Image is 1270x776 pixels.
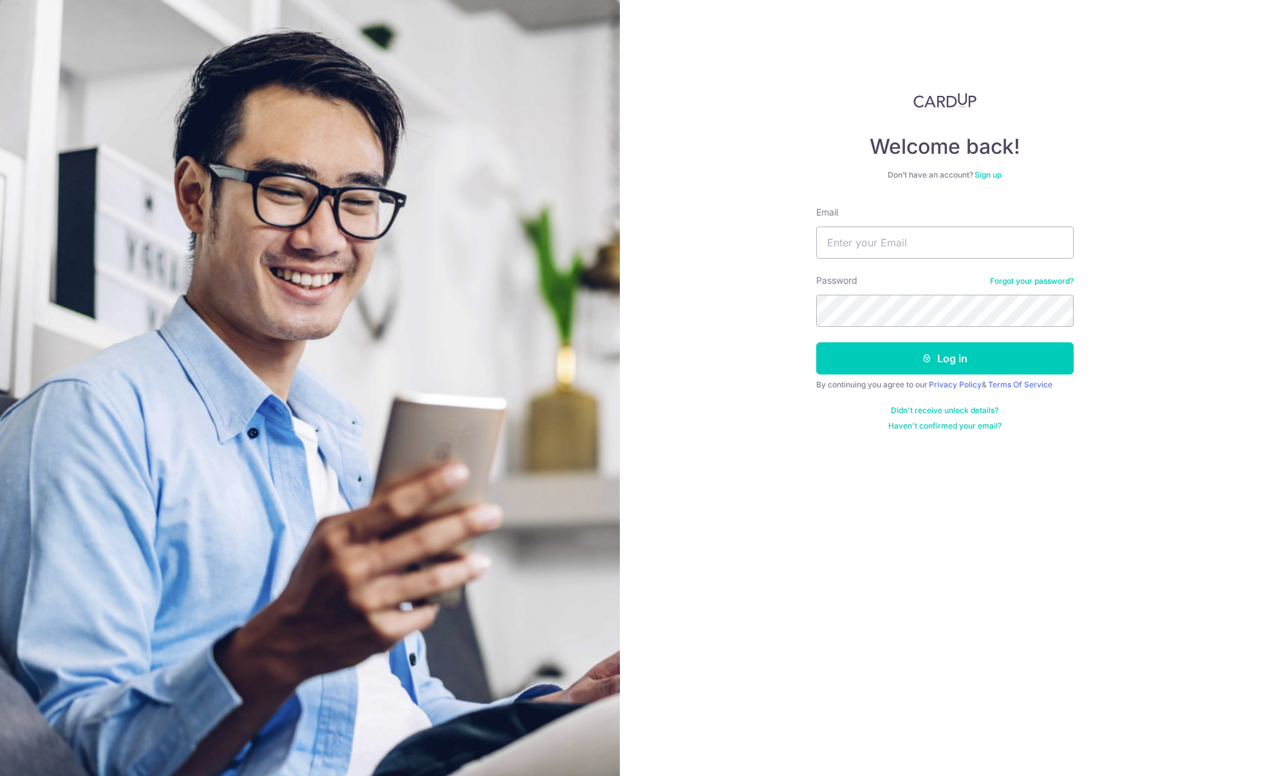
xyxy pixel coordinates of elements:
[816,342,1074,374] button: Log in
[975,170,1002,180] a: Sign up
[816,134,1074,160] h4: Welcome back!
[988,380,1052,389] a: Terms Of Service
[888,421,1002,431] a: Haven't confirmed your email?
[816,274,857,287] label: Password
[816,226,1074,259] input: Enter your Email
[929,380,982,389] a: Privacy Policy
[990,276,1074,286] a: Forgot your password?
[891,405,998,416] a: Didn't receive unlock details?
[913,93,976,108] img: CardUp Logo
[816,380,1074,390] div: By continuing you agree to our &
[816,206,838,219] label: Email
[816,170,1074,180] div: Don’t have an account?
